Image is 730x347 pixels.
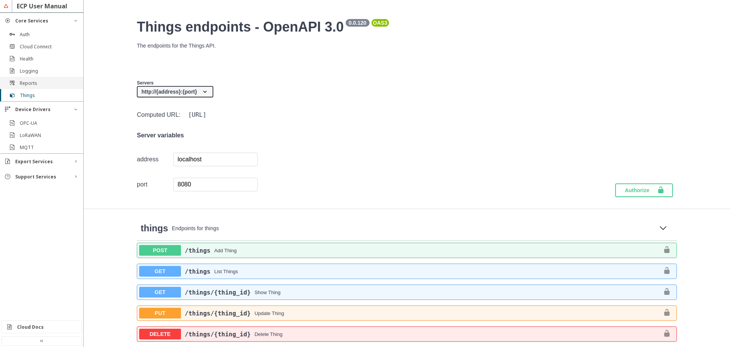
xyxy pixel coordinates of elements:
span: GET [139,266,181,277]
button: authorization button unlocked [659,329,674,339]
span: DELETE [139,329,181,339]
button: Collapse operation [657,223,669,234]
button: authorization button unlocked [659,267,674,276]
td: port [137,177,173,192]
button: Authorize [615,183,673,197]
a: ​/things​/{thing_id} [185,331,251,338]
div: Delete Thing [254,331,659,337]
div: List Things [214,269,659,274]
span: PUT [139,308,181,318]
p: The endpoints for the Things API. [137,43,677,49]
h2: Things endpoints - OpenAPI 3.0 [137,19,677,35]
span: GET [139,287,181,298]
span: Servers [137,80,154,86]
div: Add Thing [214,248,659,253]
td: address [137,152,173,167]
div: Show Thing [254,290,659,295]
a: ​/things​/{thing_id} [185,289,251,296]
span: Authorize [625,186,657,193]
button: authorization button unlocked [659,246,674,255]
div: Computed URL: [137,110,258,120]
h4: Server variables [137,132,258,139]
code: [URL] [187,110,208,120]
div: Update Thing [254,310,659,316]
pre: 0.0.120 [347,20,368,26]
a: ​/things [185,268,210,275]
a: ​/things​/{thing_id} [185,310,251,317]
a: ​/things [185,247,210,254]
p: Endpoints for things [172,225,653,231]
pre: OAS3 [373,20,387,26]
button: authorization button unlocked [659,288,674,297]
a: things [141,223,168,234]
button: authorization button unlocked [659,309,674,318]
span: POST [139,245,181,256]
